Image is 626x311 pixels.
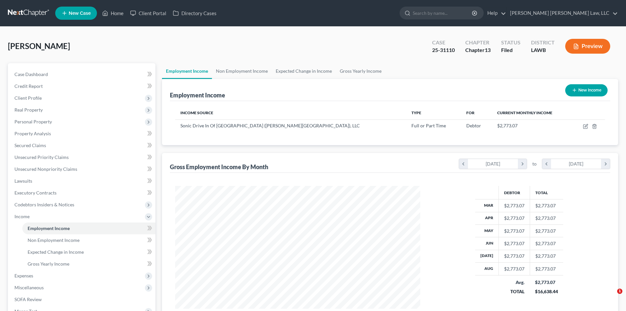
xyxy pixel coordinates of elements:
div: $16,638.44 [535,288,558,295]
span: Expenses [14,273,33,278]
td: $2,773.07 [530,224,563,237]
i: chevron_right [518,159,527,169]
span: to [532,161,537,167]
span: Unsecured Nonpriority Claims [14,166,77,172]
a: Employment Income [162,63,212,79]
div: Employment Income [170,91,225,99]
span: Expected Change in Income [28,249,84,255]
div: $2,773.07 [535,279,558,286]
span: Non Employment Income [28,237,80,243]
a: [PERSON_NAME] [PERSON_NAME] Law, LLC [507,7,618,19]
span: Income Source [180,110,213,115]
a: Property Analysis [9,128,155,140]
span: Employment Income [28,225,70,231]
a: Directory Cases [170,7,220,19]
span: Type [411,110,421,115]
a: Unsecured Priority Claims [9,151,155,163]
a: Non Employment Income [22,234,155,246]
span: 13 [485,47,491,53]
span: 1 [617,289,622,294]
td: $2,773.07 [530,199,563,212]
div: Chapter [465,39,491,46]
span: Real Property [14,107,43,113]
span: Lawsuits [14,178,32,184]
td: $2,773.07 [530,250,563,262]
span: Personal Property [14,119,52,124]
th: Total [530,186,563,199]
span: Client Profile [14,95,42,101]
a: Lawsuits [9,175,155,187]
i: chevron_left [542,159,551,169]
a: Case Dashboard [9,68,155,80]
span: Case Dashboard [14,71,48,77]
input: Search by name... [413,7,473,19]
div: [DATE] [551,159,601,169]
div: Avg. [504,279,524,286]
a: Home [99,7,127,19]
div: [DATE] [468,159,518,169]
div: District [531,39,555,46]
a: Employment Income [22,222,155,234]
a: Gross Yearly Income [22,258,155,270]
div: LAWB [531,46,555,54]
span: Income [14,214,30,219]
span: [PERSON_NAME] [8,41,70,51]
th: Mar [475,199,499,212]
th: Jun [475,237,499,250]
div: TOTAL [504,288,524,295]
div: $2,773.07 [504,240,524,247]
a: Non Employment Income [212,63,272,79]
span: Full or Part Time [411,123,446,128]
div: Gross Employment Income By Month [170,163,268,171]
div: 25-31110 [432,46,455,54]
i: chevron_right [601,159,610,169]
span: Unsecured Priority Claims [14,154,69,160]
a: Expected Change in Income [22,246,155,258]
span: Codebtors Insiders & Notices [14,202,74,207]
span: New Case [69,11,91,16]
span: Executory Contracts [14,190,57,195]
span: $2,773.07 [497,123,518,128]
div: $2,773.07 [504,266,524,272]
div: $2,773.07 [504,215,524,221]
div: $2,773.07 [504,253,524,259]
div: Status [501,39,521,46]
span: Secured Claims [14,143,46,148]
span: Current Monthly Income [497,110,552,115]
span: Debtor [466,123,481,128]
a: Secured Claims [9,140,155,151]
span: For [466,110,475,115]
iframe: Intercom live chat [604,289,619,304]
div: $2,773.07 [504,202,524,209]
th: Aug [475,263,499,275]
a: Expected Change in Income [272,63,336,79]
a: SOFA Review [9,294,155,305]
span: Credit Report [14,83,43,89]
span: Sonic Drive In Of [GEOGRAPHIC_DATA] ([PERSON_NAME][GEOGRAPHIC_DATA]), LLC [180,123,360,128]
i: chevron_left [459,159,468,169]
th: May [475,224,499,237]
a: Unsecured Nonpriority Claims [9,163,155,175]
td: $2,773.07 [530,212,563,224]
span: Property Analysis [14,131,51,136]
th: Debtor [498,186,530,199]
span: Miscellaneous [14,285,44,290]
a: Help [484,7,506,19]
a: Gross Yearly Income [336,63,385,79]
div: Filed [501,46,521,54]
button: Preview [565,39,610,54]
div: Chapter [465,46,491,54]
td: $2,773.07 [530,237,563,250]
div: $2,773.07 [504,228,524,234]
td: $2,773.07 [530,263,563,275]
div: Case [432,39,455,46]
th: [DATE] [475,250,499,262]
a: Credit Report [9,80,155,92]
span: Gross Yearly Income [28,261,69,267]
button: New Income [565,84,608,96]
a: Client Portal [127,7,170,19]
a: Executory Contracts [9,187,155,199]
th: Apr [475,212,499,224]
span: SOFA Review [14,297,42,302]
